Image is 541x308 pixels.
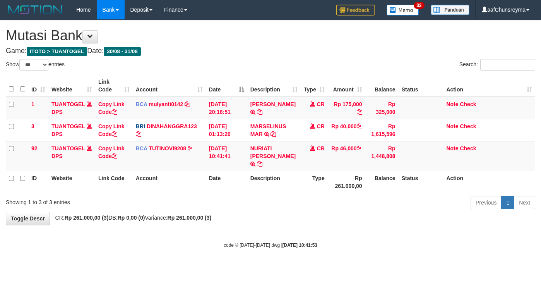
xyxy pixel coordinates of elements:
span: CR [317,101,324,107]
th: Link Code: activate to sort column ascending [95,75,133,97]
a: MARSELINUS MAR [250,123,286,137]
a: Copy Link Code [98,145,125,159]
th: Balance [365,171,399,193]
th: Website [48,171,95,193]
a: TUTINOVI9208 [149,145,186,151]
input: Search: [480,59,535,71]
td: Rp 46,000 [328,141,365,171]
span: CR [317,123,324,129]
a: Copy TUTINOVI9208 to clipboard [188,145,193,151]
a: TUANTOGEL [51,145,85,151]
small: code © [DATE]-[DATE] dwg | [224,243,317,248]
th: Type: activate to sort column ascending [301,75,328,97]
img: panduan.png [431,5,469,15]
th: Balance [365,75,399,97]
a: Previous [471,196,502,209]
a: Copy Rp 40,000 to clipboard [357,123,362,129]
td: DPS [48,119,95,141]
a: Check [460,101,476,107]
td: Rp 1,448,808 [365,141,399,171]
span: BRI [136,123,145,129]
span: CR: DB: Variance: [51,215,212,221]
strong: Rp 0,00 (0) [118,215,145,221]
th: Link Code [95,171,133,193]
span: ITOTO > TUANTOGEL [27,47,87,56]
a: Copy MARSELINUS MAR to clipboard [270,131,276,137]
span: 1 [31,101,34,107]
div: Showing 1 to 3 of 3 entries [6,195,220,206]
th: Status [399,171,443,193]
th: Description: activate to sort column ascending [247,75,301,97]
a: Copy Link Code [98,123,125,137]
label: Show entries [6,59,65,71]
a: Note [446,101,458,107]
img: MOTION_logo.png [6,4,65,15]
span: 92 [31,145,38,151]
span: CR [317,145,324,151]
td: DPS [48,141,95,171]
th: Website: activate to sort column ascending [48,75,95,97]
th: Type [301,171,328,193]
a: Toggle Descr [6,212,50,225]
th: ID: activate to sort column ascending [28,75,48,97]
a: Copy NURIATI GANS to clipboard [257,161,262,167]
td: [DATE] 20:16:51 [206,97,247,119]
th: Account: activate to sort column ascending [133,75,206,97]
th: Rp 261.000,00 [328,171,365,193]
select: Showentries [19,59,48,71]
a: Copy Link Code [98,101,125,115]
h4: Game: Date: [6,47,535,55]
a: Copy Rp 46,000 to clipboard [357,145,362,151]
td: Rp 325,000 [365,97,399,119]
span: 3 [31,123,34,129]
a: DINAHANGGRA123 [147,123,197,129]
th: Amount: activate to sort column ascending [328,75,365,97]
th: Date [206,171,247,193]
h1: Mutasi Bank [6,28,535,43]
span: 32 [414,2,424,9]
span: BCA [136,101,147,107]
a: 1 [501,196,514,209]
a: Check [460,145,476,151]
strong: Rp 261.000,00 (3) [65,215,109,221]
td: [DATE] 10:41:41 [206,141,247,171]
a: Copy Rp 175,000 to clipboard [357,109,362,115]
th: Account [133,171,206,193]
th: Date: activate to sort column descending [206,75,247,97]
a: Copy DINAHANGGRA123 to clipboard [136,131,141,137]
td: Rp 40,000 [328,119,365,141]
a: NURIATI [PERSON_NAME] [250,145,296,159]
th: Status [399,75,443,97]
img: Button%20Memo.svg [387,5,419,15]
td: DPS [48,97,95,119]
a: TUANTOGEL [51,101,85,107]
span: BCA [136,145,147,151]
a: Copy JAJA JAHURI to clipboard [257,109,262,115]
th: Description [247,171,301,193]
a: mulyanti0142 [149,101,183,107]
a: TUANTOGEL [51,123,85,129]
strong: [DATE] 10:41:53 [282,243,317,248]
th: ID [28,171,48,193]
td: [DATE] 01:13:20 [206,119,247,141]
a: Next [514,196,535,209]
td: Rp 175,000 [328,97,365,119]
label: Search: [459,59,535,71]
span: 30/08 - 31/08 [104,47,141,56]
th: Action: activate to sort column ascending [443,75,535,97]
a: Check [460,123,476,129]
a: Note [446,145,458,151]
img: Feedback.jpg [336,5,375,15]
th: Action [443,171,535,193]
td: Rp 1,615,596 [365,119,399,141]
a: Note [446,123,458,129]
strong: Rp 261.000,00 (3) [168,215,212,221]
a: Copy mulyanti0142 to clipboard [185,101,190,107]
a: [PERSON_NAME] [250,101,296,107]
